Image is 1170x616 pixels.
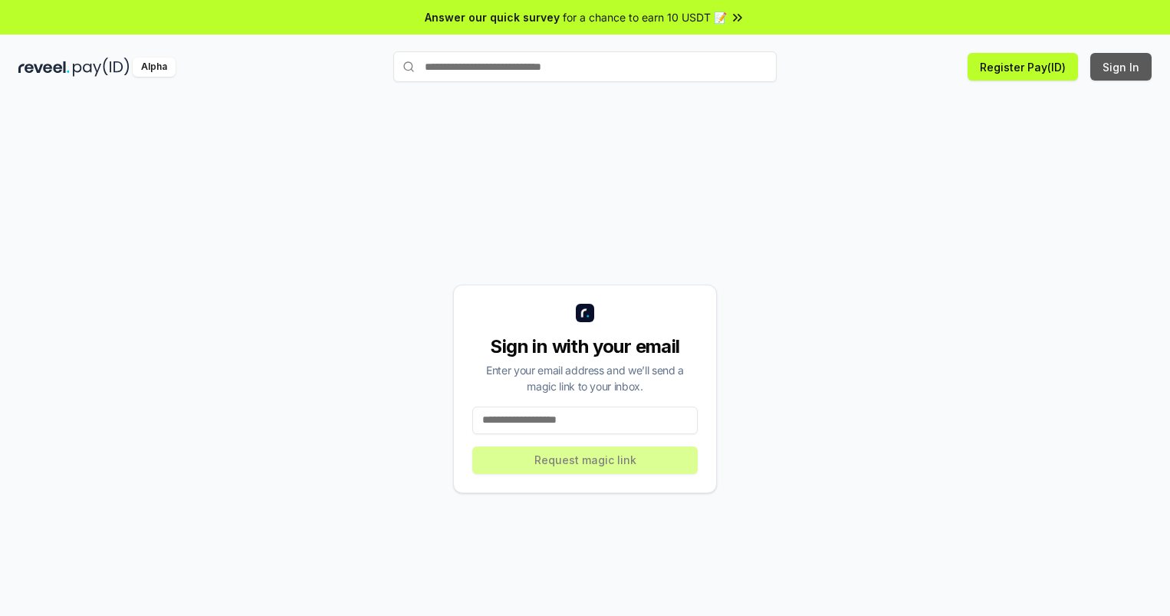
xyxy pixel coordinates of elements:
[1090,53,1152,81] button: Sign In
[576,304,594,322] img: logo_small
[472,334,698,359] div: Sign in with your email
[563,9,727,25] span: for a chance to earn 10 USDT 📝
[425,9,560,25] span: Answer our quick survey
[133,58,176,77] div: Alpha
[968,53,1078,81] button: Register Pay(ID)
[472,362,698,394] div: Enter your email address and we’ll send a magic link to your inbox.
[18,58,70,77] img: reveel_dark
[73,58,130,77] img: pay_id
